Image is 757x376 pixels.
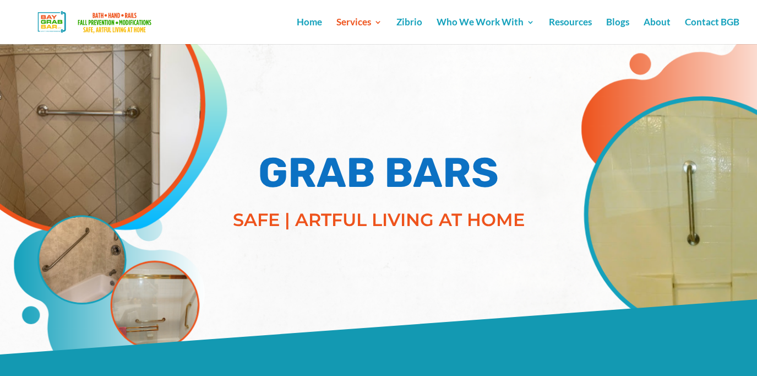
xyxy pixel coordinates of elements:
a: Blogs [606,18,629,44]
p: SAFE | ARTFUL LIVING AT HOME [214,207,544,233]
img: Bay Grab Bar [19,8,173,36]
a: About [644,18,671,44]
a: Resources [549,18,592,44]
a: Zibrio [396,18,422,44]
a: Contact BGB [685,18,739,44]
a: Services [336,18,382,44]
h1: GRAB BARS [214,146,544,206]
a: Who We Work With [437,18,535,44]
a: Home [297,18,322,44]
